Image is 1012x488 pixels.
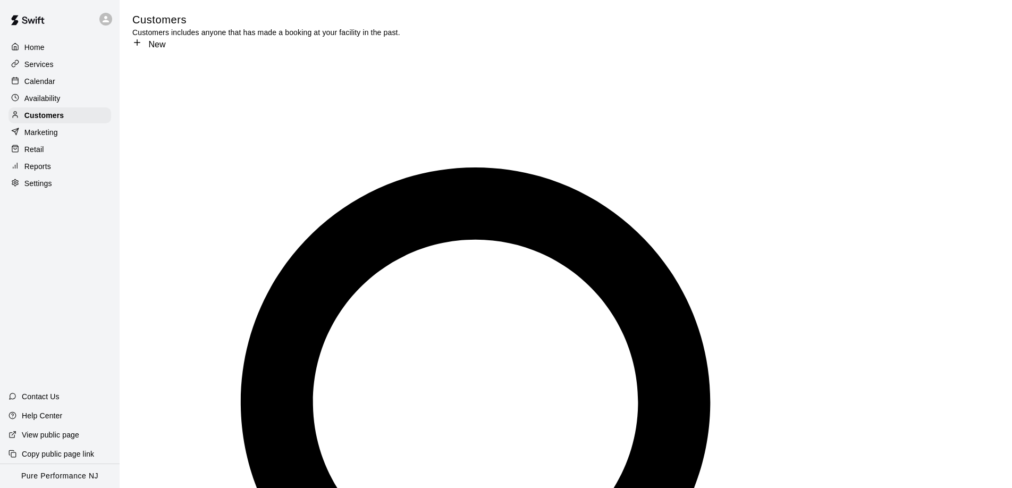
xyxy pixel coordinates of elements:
[22,449,94,459] p: Copy public page link
[24,93,61,104] p: Availability
[22,410,62,421] p: Help Center
[9,56,111,72] a: Services
[9,141,111,157] a: Retail
[24,161,51,172] p: Reports
[21,470,98,482] p: Pure Performance NJ
[132,13,999,27] h5: Customers
[24,110,64,121] p: Customers
[22,430,79,440] p: View public page
[9,73,111,89] a: Calendar
[24,42,45,53] p: Home
[9,158,111,174] a: Reports
[24,59,54,70] p: Services
[9,39,111,55] a: Home
[132,27,999,38] p: Customers includes anyone that has made a booking at your facility in the past.
[24,127,58,138] p: Marketing
[24,144,44,155] p: Retail
[9,175,111,191] a: Settings
[24,76,55,87] p: Calendar
[9,107,111,123] a: Customers
[132,40,165,49] a: New
[9,124,111,140] a: Marketing
[9,90,111,106] a: Availability
[24,178,52,189] p: Settings
[22,391,60,402] p: Contact Us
